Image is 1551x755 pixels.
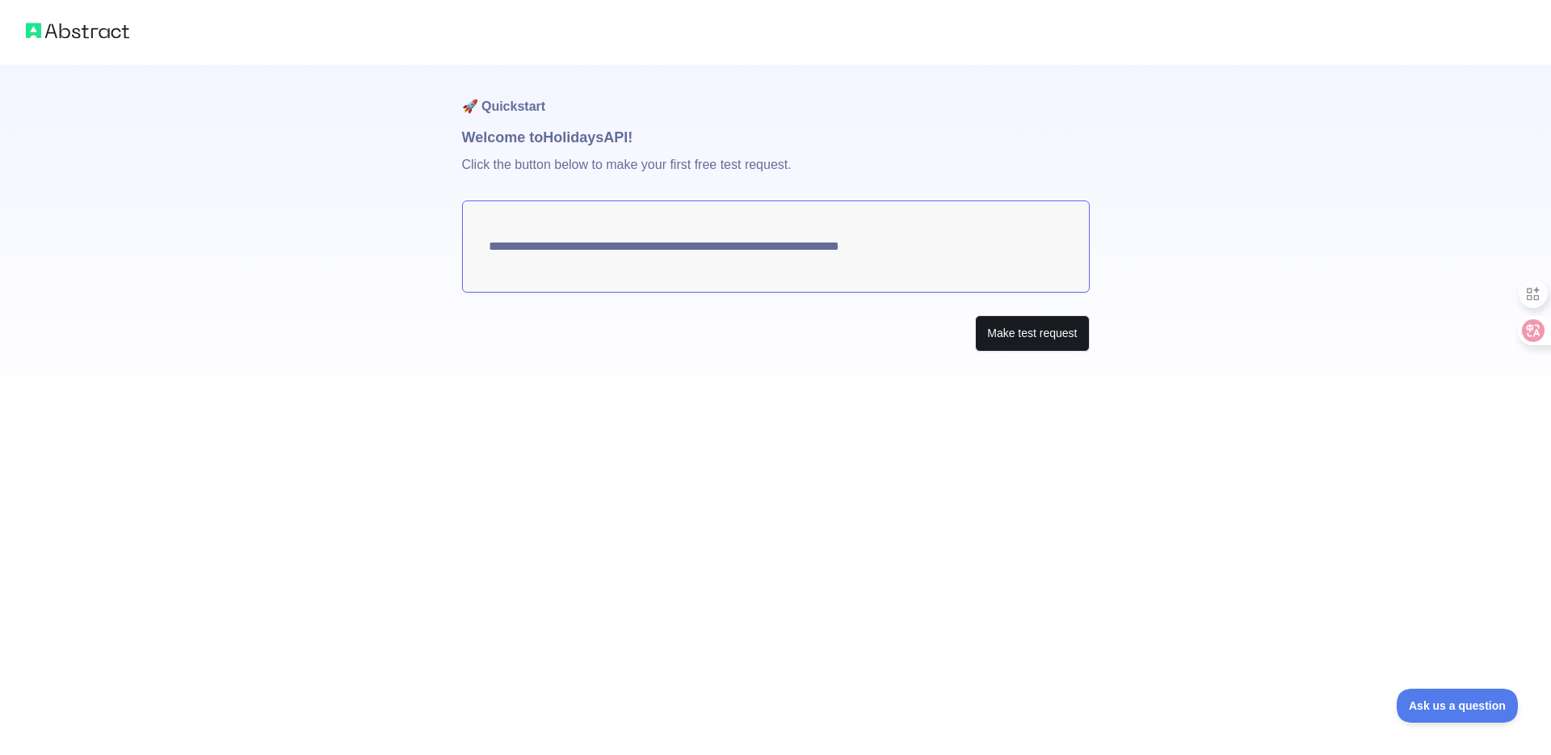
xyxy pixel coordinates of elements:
h1: 🚀 Quickstart [462,65,1090,126]
img: Abstract logo [26,19,129,42]
iframe: Toggle Customer Support [1397,689,1519,723]
h1: Welcome to Holidays API! [462,126,1090,149]
p: Click the button below to make your first free test request. [462,149,1090,200]
button: Make test request [975,315,1089,352]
